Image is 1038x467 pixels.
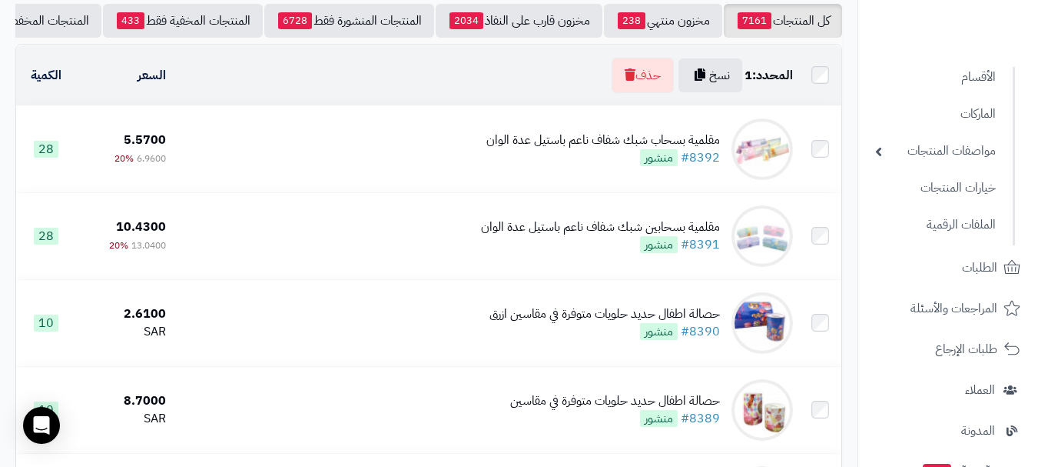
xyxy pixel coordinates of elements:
a: خيارات المنتجات [867,172,1003,205]
a: الطلبات [867,249,1029,286]
span: 7161 [738,12,771,29]
img: حصالة اطفال حديد حلويات متوفرة في مقاسين [731,379,793,441]
a: الملفات الرقمية [867,208,1003,242]
span: 20% [109,239,128,252]
a: المنتجات المخفية فقط433 [103,4,263,38]
a: كل المنتجات7161 [724,4,842,38]
span: المدونة [961,420,995,442]
div: مقلمية بسحاب شبك شفاف ناعم باستيل عدة الوان [486,132,720,149]
a: العملاء [867,372,1029,409]
span: طلبات الإرجاع [935,339,997,360]
div: حصالة اطفال حديد حلويات متوفرة في مقاسين [510,392,720,410]
img: مقلمية بسحاب شبك شفاف ناعم باستيل عدة الوان [731,118,793,180]
div: SAR [81,410,166,428]
div: المحدد: [745,67,793,85]
span: 28 [34,228,58,245]
span: منشور [640,149,678,166]
span: 10.4300 [116,218,166,236]
a: السعر [138,66,166,85]
span: 433 [117,12,144,29]
div: SAR [81,323,166,341]
a: طلبات الإرجاع [867,331,1029,368]
span: 10 [34,402,58,419]
img: حصالة اطفال حديد حلويات متوفرة في مقاسين ازرق [731,292,793,354]
a: الكمية [31,66,61,85]
span: 5.5700 [124,131,166,149]
span: 10 [34,315,58,332]
span: المراجعات والأسئلة [910,298,997,319]
a: المدونة [867,412,1029,449]
span: منشور [640,410,678,427]
a: الأقسام [867,61,1003,94]
span: 2034 [449,12,483,29]
img: logo-2.png [934,42,1023,74]
a: المراجعات والأسئلة [867,290,1029,327]
div: 2.6100 [81,305,166,323]
a: الماركات [867,98,1003,131]
span: الطلبات [962,257,997,279]
button: نسخ [678,58,742,92]
a: مخزون قارب على النفاذ2034 [436,4,602,38]
div: حصالة اطفال حديد حلويات متوفرة في مقاسين ازرق [489,305,720,323]
span: 238 [618,12,645,29]
a: مخزون منتهي238 [604,4,722,38]
span: 13.0400 [131,239,166,252]
a: المنتجات المنشورة فقط6728 [264,4,434,38]
img: مقلمية بسحابين شبك شفاف ناعم باستيل عدة الوان [731,205,793,267]
span: منشور [640,323,678,340]
span: منشور [640,236,678,253]
span: 1 [745,66,752,85]
a: #8391 [681,235,720,254]
button: حذف [612,58,674,93]
div: 8.7000 [81,392,166,410]
span: 6.9600 [137,152,166,165]
a: #8389 [681,409,720,428]
span: العملاء [965,379,995,401]
span: 28 [34,141,58,158]
span: 6728 [278,12,312,29]
a: #8392 [681,148,720,167]
a: #8390 [681,322,720,341]
div: مقلمية بسحابين شبك شفاف ناعم باستيل عدة الوان [481,218,720,236]
div: Open Intercom Messenger [23,407,60,444]
a: مواصفات المنتجات [867,135,1003,168]
span: 20% [114,152,134,165]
